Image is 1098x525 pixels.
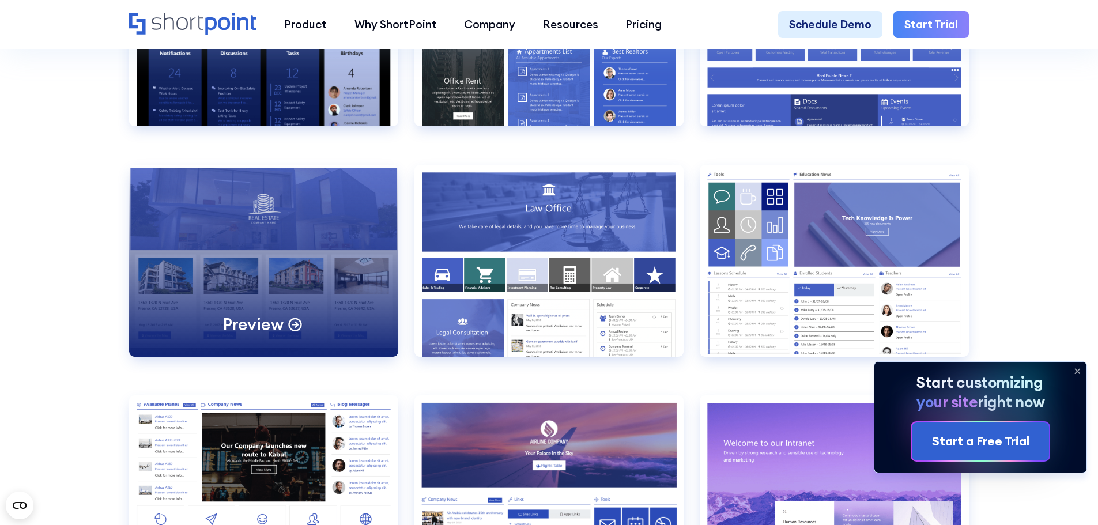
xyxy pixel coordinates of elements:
a: Why ShortPoint [341,11,451,39]
a: Start a Free Trial [912,422,1049,460]
button: Open CMP widget [6,492,33,519]
a: Schedule Demo [778,11,882,39]
div: Pricing [625,16,662,33]
div: Resources [543,16,598,33]
a: Employees Directory 1 [414,165,684,379]
p: Preview [223,314,283,335]
div: Product [284,16,327,33]
iframe: Chat Widget [1040,470,1098,525]
a: Company [450,11,529,39]
div: Company [464,16,515,33]
a: Resources [529,11,612,39]
a: Employees Directory 2 [700,165,969,379]
a: Start Trial [893,11,969,39]
a: Product [270,11,341,39]
a: Pricing [612,11,676,39]
a: Documents 3Preview [129,165,398,379]
div: Why ShortPoint [354,16,437,33]
a: Home [129,13,256,36]
div: Start a Free Trial [932,432,1029,451]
